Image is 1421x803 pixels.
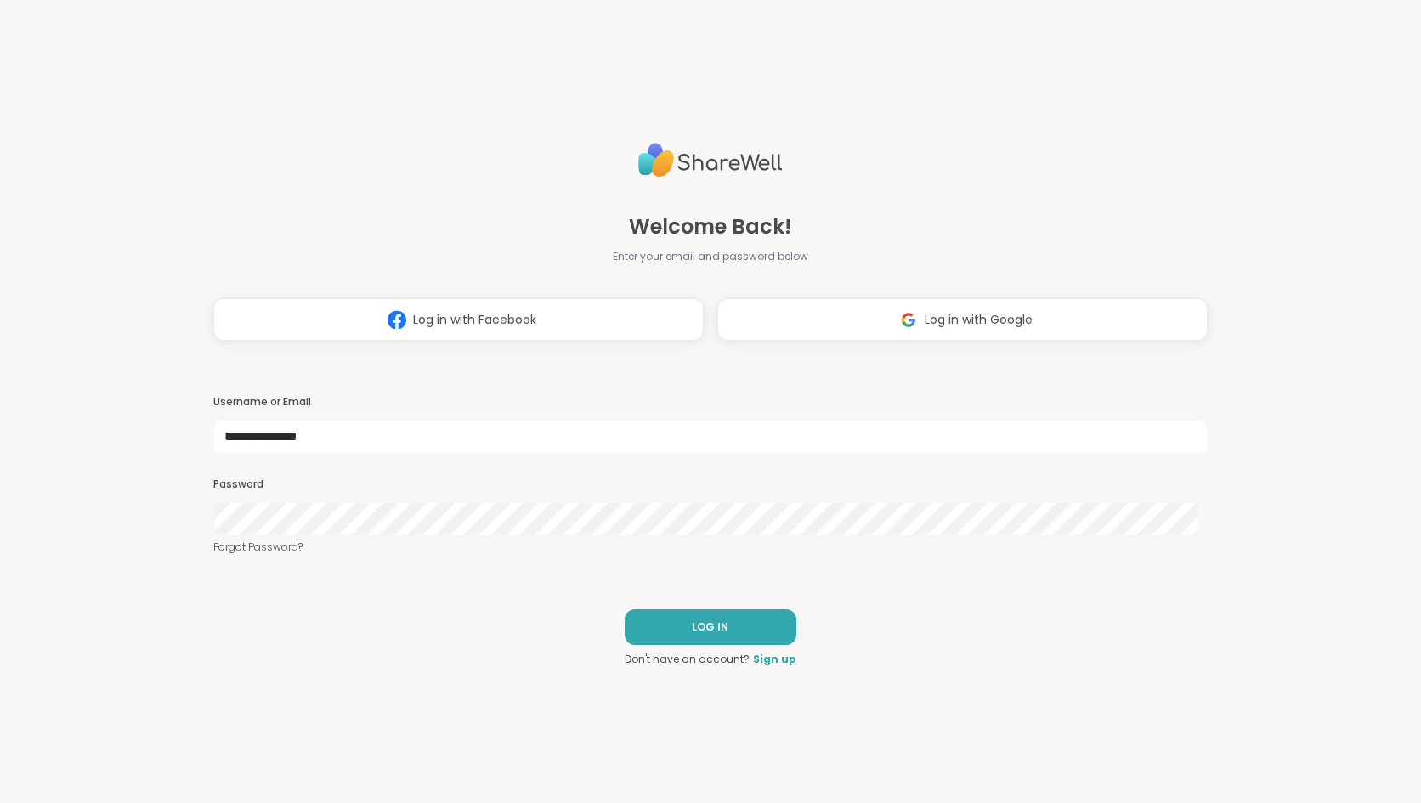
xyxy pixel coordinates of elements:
[753,652,796,667] a: Sign up
[213,395,1208,410] h3: Username or Email
[892,304,925,336] img: ShareWell Logomark
[638,136,783,184] img: ShareWell Logo
[213,478,1208,492] h3: Password
[717,298,1208,341] button: Log in with Google
[213,298,704,341] button: Log in with Facebook
[629,212,791,242] span: Welcome Back!
[925,311,1033,329] span: Log in with Google
[613,249,808,264] span: Enter your email and password below
[381,304,413,336] img: ShareWell Logomark
[625,609,796,645] button: LOG IN
[213,540,1208,555] a: Forgot Password?
[413,311,536,329] span: Log in with Facebook
[625,652,750,667] span: Don't have an account?
[692,619,728,635] span: LOG IN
